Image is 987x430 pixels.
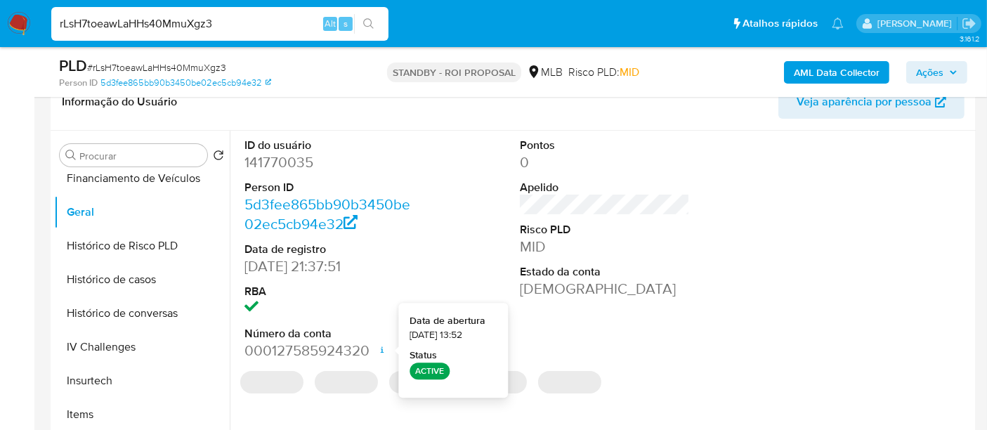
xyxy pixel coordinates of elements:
span: ‌ [389,371,452,393]
dt: Número da conta [244,326,414,341]
dt: RBA [244,284,414,299]
dt: Risco PLD [520,222,690,237]
span: Risco PLD: [568,65,639,80]
button: Histórico de casos [54,263,230,297]
dd: MID [520,237,690,256]
button: AML Data Collector [784,61,889,84]
button: search-icon [354,14,383,34]
dt: Estado da conta [520,264,690,280]
button: Veja aparência por pessoa [778,85,965,119]
p: STANDBY - ROI PROPOSAL [387,63,521,82]
b: Person ID [59,77,98,89]
span: Veja aparência por pessoa [797,85,932,119]
span: Atalhos rápidos [743,16,818,31]
input: Procurar [79,150,202,162]
dt: Data de registro [244,242,414,257]
button: Histórico de conversas [54,297,230,330]
p: ACTIVE [410,363,450,379]
button: Procurar [65,150,77,161]
dd: 141770035 [244,152,414,172]
dt: Pontos [520,138,690,153]
span: ‌ [240,371,303,393]
span: 3.161.2 [960,33,980,44]
strong: Status [410,349,437,363]
dd: 000127585924320 [244,341,414,360]
a: 5d3fee865bb90b3450be02ec5cb94e32 [100,77,271,89]
button: Insurtech [54,364,230,398]
button: Geral [54,195,230,229]
button: Ações [906,61,967,84]
h1: Informação do Usuário [62,95,177,109]
a: Sair [962,16,976,31]
button: Retornar ao pedido padrão [213,150,224,165]
dt: Apelido [520,180,690,195]
span: # rLsH7toeawLaHHs40MmuXgz3 [87,60,226,74]
span: ‌ [538,371,601,393]
span: Alt [325,17,336,30]
input: Pesquise usuários ou casos... [51,15,388,33]
strong: Data de abertura [410,314,485,328]
button: IV Challenges [54,330,230,364]
div: MLB [527,65,563,80]
span: [DATE] 13:52 [410,328,462,342]
span: s [344,17,348,30]
button: Financiamento de Veículos [54,162,230,195]
b: AML Data Collector [794,61,880,84]
span: Ações [916,61,943,84]
b: PLD [59,54,87,77]
dd: [DEMOGRAPHIC_DATA] [520,279,690,299]
span: MID [620,64,639,80]
button: Histórico de Risco PLD [54,229,230,263]
p: renato.lopes@mercadopago.com.br [877,17,957,30]
span: ‌ [315,371,378,393]
a: 5d3fee865bb90b3450be02ec5cb94e32 [244,194,410,234]
dt: ID do usuário [244,138,414,153]
dd: [DATE] 21:37:51 [244,256,414,276]
dd: 0 [520,152,690,172]
dt: Person ID [244,180,414,195]
a: Notificações [832,18,844,30]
